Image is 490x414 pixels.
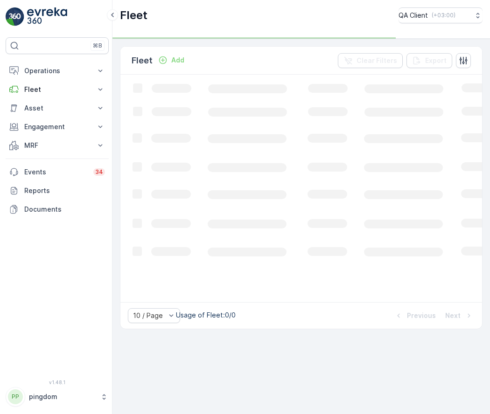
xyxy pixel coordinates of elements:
[24,122,90,131] p: Engagement
[6,99,109,117] button: Asset
[27,7,67,26] img: logo_light-DOdMpM7g.png
[171,55,184,65] p: Add
[6,387,109,407] button: PPpingdom
[176,310,236,320] p: Usage of Fleet : 0/0
[6,136,109,155] button: MRF
[407,311,436,320] p: Previous
[6,181,109,200] a: Reports
[24,141,90,150] p: MRF
[338,53,403,68] button: Clear Filters
[399,11,428,20] p: QA Client
[29,392,96,401] p: pingdom
[445,311,461,320] p: Next
[24,186,105,195] p: Reports
[6,80,109,99] button: Fleet
[6,117,109,136] button: Engagement
[357,56,397,65] p: Clear Filters
[6,163,109,181] a: Events34
[406,53,452,68] button: Export
[6,379,109,385] span: v 1.48.1
[24,103,90,113] p: Asset
[24,66,90,76] p: Operations
[154,55,188,66] button: Add
[93,42,102,49] p: ⌘B
[120,8,147,23] p: Fleet
[425,56,447,65] p: Export
[393,310,437,321] button: Previous
[399,7,483,23] button: QA Client(+03:00)
[95,168,103,176] p: 34
[24,205,105,214] p: Documents
[432,12,455,19] p: ( +03:00 )
[6,7,24,26] img: logo
[24,167,88,177] p: Events
[8,389,23,404] div: PP
[6,200,109,219] a: Documents
[444,310,475,321] button: Next
[6,62,109,80] button: Operations
[24,85,90,94] p: Fleet
[132,54,153,67] p: Fleet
